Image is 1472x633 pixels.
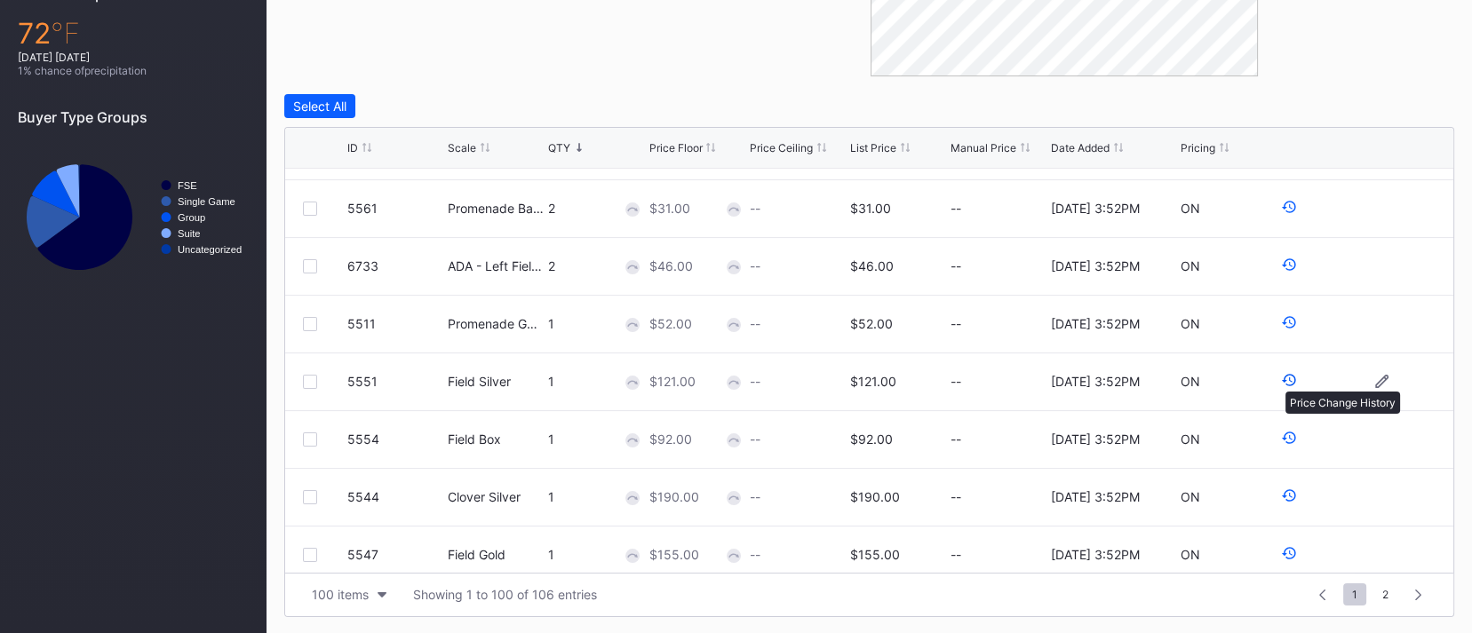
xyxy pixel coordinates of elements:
span: 1 [1343,583,1366,605]
div: [DATE] 3:52PM [1051,374,1140,389]
div: $92.00 [648,431,691,447]
div: -- [951,547,1046,562]
div: $121.00 [850,374,896,389]
button: 100 items [303,582,395,606]
div: Price Floor [648,141,702,154]
div: $52.00 [648,316,691,331]
div: 72 [18,16,249,51]
div: 1 [548,316,644,331]
div: $46.00 [648,258,692,273]
div: $155.00 [648,547,698,562]
div: -- [951,316,1046,331]
div: ADA - Left Field Reserved [448,258,544,273]
div: 5554 [347,431,443,447]
div: ON [1181,547,1200,562]
div: Field Gold [448,547,505,562]
div: -- [951,489,1046,504]
div: $190.00 [648,489,698,504]
div: [DATE] 3:52PM [1051,547,1140,562]
div: 2 [548,201,644,216]
div: [DATE] 3:52PM [1051,489,1140,504]
div: $52.00 [850,316,893,331]
div: ON [1181,316,1200,331]
div: Field Box [448,431,501,447]
div: [DATE] 3:52PM [1051,316,1140,331]
div: -- [750,431,760,447]
div: Select All [293,99,346,114]
div: -- [750,201,760,216]
button: Select All [284,94,355,118]
div: Showing 1 to 100 of 106 entries [413,587,597,602]
div: $121.00 [648,374,695,389]
div: 1 % chance of precipitation [18,64,249,77]
text: Suite [178,228,201,239]
div: $155.00 [850,547,900,562]
div: -- [951,431,1046,447]
div: 5561 [347,201,443,216]
div: ON [1181,201,1200,216]
div: -- [750,374,760,389]
span: ℉ [51,16,80,51]
div: List Price [850,141,896,154]
div: 1 [548,489,644,504]
div: [DATE] [DATE] [18,51,249,64]
div: Pricing [1181,141,1215,154]
text: Group [178,212,205,223]
div: -- [951,201,1046,216]
div: 5551 [347,374,443,389]
div: ON [1181,489,1200,504]
div: ON [1181,374,1200,389]
div: $190.00 [850,489,900,504]
div: ON [1181,431,1200,447]
div: 1 [548,431,644,447]
div: ID [347,141,358,154]
div: Date Added [1051,141,1110,154]
div: -- [750,258,760,273]
div: $31.00 [648,201,689,216]
div: $31.00 [850,201,891,216]
div: $92.00 [850,431,893,447]
div: Manual Price [951,141,1016,154]
div: 1 [548,374,644,389]
div: Promenade Baseline [448,201,544,216]
span: 2 [1373,583,1397,605]
div: 6733 [347,258,443,273]
div: Promenade Gold [448,316,544,331]
div: ON [1181,258,1200,273]
div: Buyer Type Groups [18,108,249,126]
div: -- [750,489,760,504]
text: FSE [178,180,197,191]
div: [DATE] 3:52PM [1051,258,1140,273]
div: -- [951,374,1046,389]
div: [DATE] 3:52PM [1051,431,1140,447]
div: Scale [448,141,476,154]
svg: Chart title [18,139,249,295]
div: -- [750,316,760,331]
div: [DATE] 3:52PM [1051,201,1140,216]
div: 2 [548,258,644,273]
text: Uncategorized [178,244,242,255]
div: 5511 [347,316,443,331]
div: 100 items [312,587,369,602]
div: QTY [548,141,570,154]
div: -- [750,547,760,562]
div: Clover Silver [448,489,521,504]
div: 5547 [347,547,443,562]
div: $46.00 [850,258,894,273]
div: Field Silver [448,374,511,389]
div: Price Ceiling [750,141,813,154]
div: 1 [548,547,644,562]
text: Single Game [178,196,235,207]
div: -- [951,258,1046,273]
div: 5544 [347,489,443,504]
